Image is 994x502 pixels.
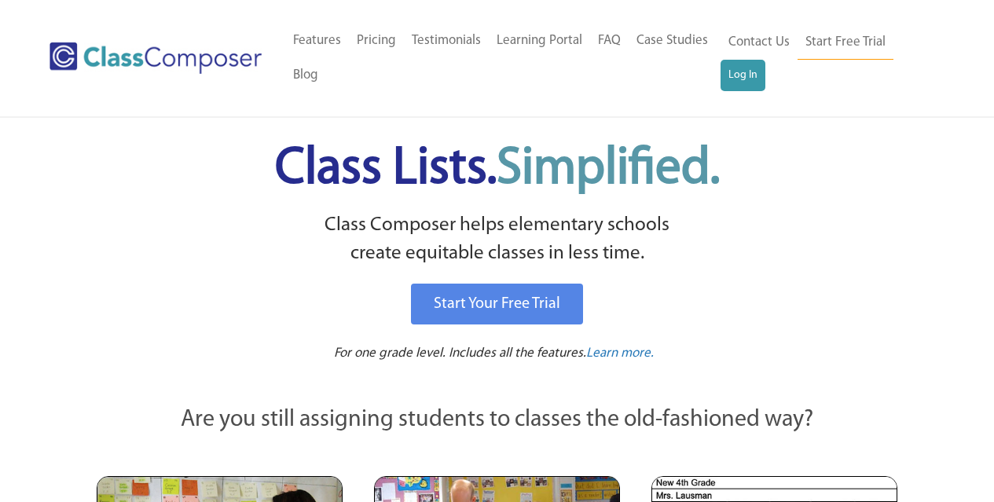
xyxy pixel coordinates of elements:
nav: Header Menu [285,24,721,93]
a: Start Free Trial [798,25,893,60]
span: Class Lists. [275,144,720,195]
a: Features [285,24,349,58]
a: FAQ [590,24,629,58]
img: Class Composer [50,42,262,74]
span: Simplified. [497,144,720,195]
a: Start Your Free Trial [411,284,583,324]
span: For one grade level. Includes all the features. [334,346,586,360]
a: Learn more. [586,344,654,364]
p: Are you still assigning students to classes the old-fashioned way? [97,403,898,438]
a: Contact Us [721,25,798,60]
a: Pricing [349,24,404,58]
a: Learning Portal [489,24,590,58]
a: Testimonials [404,24,489,58]
a: Log In [721,60,765,91]
span: Start Your Free Trial [434,296,560,312]
nav: Header Menu [721,25,933,91]
span: Learn more. [586,346,654,360]
p: Class Composer helps elementary schools create equitable classes in less time. [94,211,900,269]
a: Case Studies [629,24,716,58]
a: Blog [285,58,326,93]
